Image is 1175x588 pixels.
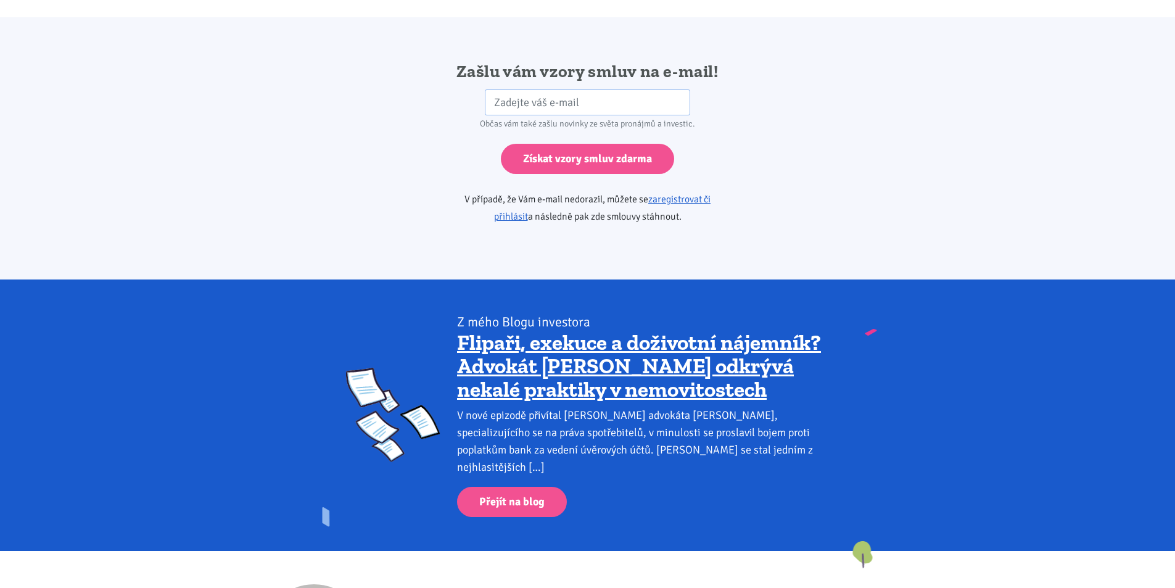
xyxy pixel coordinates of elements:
[485,89,690,116] input: Zadejte váš e-mail
[457,329,821,402] a: Flipaři, exekuce a doživotní nájemník? Advokát [PERSON_NAME] odkrývá nekalé praktiky v nemovitostech
[429,191,746,225] p: V případě, že Vám e-mail nedorazil, můžete se a následně pak zde smlouvy stáhnout.
[429,115,746,133] div: Občas vám také zašlu novinky ze světa pronájmů a investic.
[457,487,567,517] a: Přejít na blog
[457,407,829,476] div: V nové epizodě přivítal [PERSON_NAME] advokáta [PERSON_NAME], specializujícího se na práva spotře...
[429,60,746,83] h2: Zašlu vám vzory smluv na e-mail!
[501,144,674,174] input: Získat vzory smluv zdarma
[457,313,829,331] div: Z mého Blogu investora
